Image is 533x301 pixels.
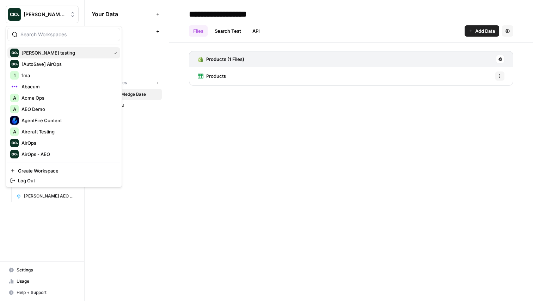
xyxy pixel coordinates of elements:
span: A [13,106,16,113]
a: Tintef Test [92,100,162,111]
a: Usage [6,276,79,287]
span: Log Out [18,177,115,184]
span: Create Workspace [18,167,115,174]
img: AirOps Logo [10,139,19,147]
a: Search Test [210,25,245,37]
img: [AutoSave] AirOps Logo [10,60,19,68]
span: AEO Demo [22,106,115,113]
a: Settings [6,264,79,276]
span: Usage [17,278,75,284]
a: Log Out [7,176,120,186]
span: Products [206,73,226,80]
a: Create Workspace [7,166,120,176]
span: AirOps [22,139,115,146]
span: Tintef Test [103,102,159,109]
span: Add Data [475,27,495,35]
span: AgentFire Content [22,117,115,124]
span: A [13,128,16,135]
span: [AutoSave] AirOps [22,61,115,68]
span: [PERSON_NAME] testing [24,11,66,18]
img: Abacum Logo [10,82,19,91]
a: Products (1 Files) [198,51,244,67]
a: Gong [92,60,162,71]
span: [PERSON_NAME] testing [22,49,108,56]
span: AirOps [103,40,159,46]
span: New Knowledge Base [103,91,159,98]
img: Justina testing Logo [10,49,19,57]
span: Abacum [22,83,115,90]
h3: Products (1 Files) [206,56,244,63]
a: [PERSON_NAME] AEO Refresh v2 [13,190,79,202]
a: New Knowledge Base [92,89,162,100]
span: A [13,94,16,101]
span: [PERSON_NAME] AEO Refresh v2 [24,193,75,199]
a: AirOps [92,37,162,49]
span: 1ma [22,72,115,79]
a: Products [198,67,226,85]
div: Workspace: Justina testing [6,26,122,187]
button: Workspace: Justina testing [6,6,79,23]
span: 1 [14,72,16,79]
a: GoCo [92,49,162,60]
button: Help + Support [6,287,79,298]
input: Search Workspaces [20,31,116,38]
span: Aircraft Testing [22,128,115,135]
span: Acme Ops [22,94,115,101]
a: Files [189,25,208,37]
button: Add Data [465,25,499,37]
span: Your Data [92,10,153,18]
span: Settings [17,267,75,273]
a: API [248,25,264,37]
img: AgentFire Content Logo [10,116,19,125]
img: Justina testing Logo [8,8,21,21]
span: Gong [103,62,159,69]
span: Help + Support [17,289,75,296]
span: GoCo [103,51,159,57]
img: AirOps - AEO Logo [10,150,19,158]
span: AirOps - AEO [22,151,115,158]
